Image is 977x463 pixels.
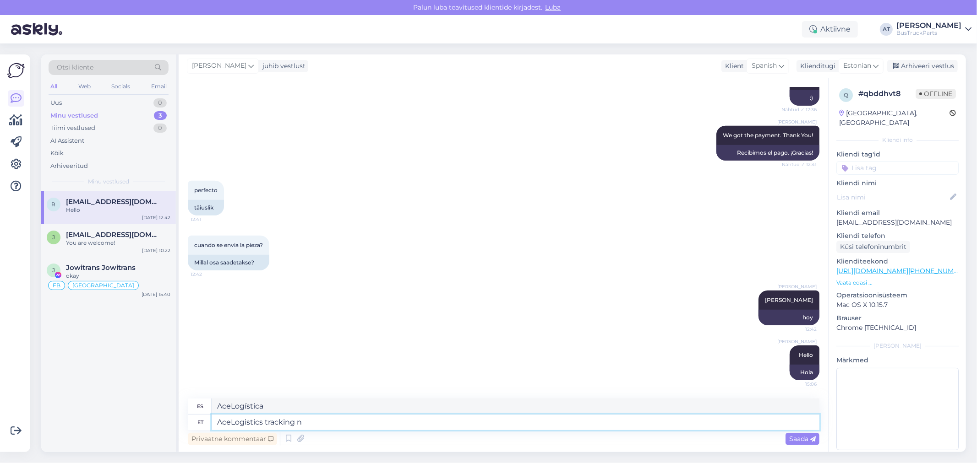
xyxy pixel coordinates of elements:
[777,118,817,125] span: [PERSON_NAME]
[49,81,59,92] div: All
[781,106,817,113] span: Nähtud ✓ 12:36
[839,108,950,128] div: [GEOGRAPHIC_DATA], [GEOGRAPHIC_DATA]
[836,291,959,300] p: Operatsioonisüsteem
[191,216,225,223] span: 12:41
[50,136,84,145] div: AI Assistent
[836,342,959,350] div: [PERSON_NAME]
[142,214,170,221] div: [DATE] 12:42
[212,398,819,414] textarea: AceLogística
[66,272,170,280] div: okay
[836,313,959,323] p: Brauser
[188,255,269,270] div: Millal osa saadetakse?
[212,415,819,430] textarea: AceLogistics tracking
[66,206,170,214] div: Hello
[7,62,25,79] img: Askly Logo
[782,161,817,168] span: Nähtud ✓ 12:41
[782,381,817,388] span: 15:06
[76,81,93,92] div: Web
[896,22,972,37] a: [PERSON_NAME]BusTruckParts
[836,218,959,227] p: [EMAIL_ADDRESS][DOMAIN_NAME]
[52,267,55,274] span: J
[192,61,246,71] span: [PERSON_NAME]
[53,283,60,288] span: FB
[836,300,959,310] p: Mac OS X 10.15.7
[896,29,961,37] div: BusTruckParts
[836,257,959,266] p: Klienditeekond
[765,296,813,303] span: [PERSON_NAME]
[836,136,959,144] div: Kliendi info
[836,279,959,287] p: Vaata edasi ...
[777,338,817,345] span: [PERSON_NAME]
[896,22,961,29] div: [PERSON_NAME]
[194,187,218,194] span: perfecto
[777,283,817,290] span: [PERSON_NAME]
[843,61,871,71] span: Estonian
[836,231,959,241] p: Kliendi telefon
[153,98,167,108] div: 0
[880,23,893,36] div: AT
[721,61,744,71] div: Klient
[789,435,816,443] span: Saada
[66,264,136,272] span: Jowitrans Jowitrans
[72,283,134,288] span: [GEOGRAPHIC_DATA]
[752,61,777,71] span: Spanish
[50,98,62,108] div: Uus
[259,61,306,71] div: juhib vestlust
[836,208,959,218] p: Kliendi email
[858,88,916,99] div: # qbddhvt8
[716,145,819,161] div: Recibimos el pago. ¡Gracias!
[66,239,170,247] div: You are welcome!
[799,351,813,358] span: Hello
[66,198,161,206] span: reimon89_@hotmail.com
[109,81,132,92] div: Socials
[797,61,835,71] div: Klienditugi
[50,124,95,133] div: Tiimi vestlused
[153,124,167,133] div: 0
[52,234,55,241] span: j
[790,365,819,380] div: Hola
[836,355,959,365] p: Märkmed
[759,310,819,325] div: hoy
[191,271,225,278] span: 12:42
[790,90,819,106] div: :)
[66,231,161,239] span: johnjadergaviria@gmail.com
[142,247,170,254] div: [DATE] 10:22
[188,200,224,215] div: täiuslik
[154,111,167,120] div: 3
[887,60,958,72] div: Arhiveeri vestlus
[194,242,263,248] span: cuando se envia la pieza?
[188,433,277,445] div: Privaatne kommentaar
[836,150,959,159] p: Kliendi tag'id
[88,178,129,186] span: Minu vestlused
[50,149,64,158] div: Kõik
[836,267,969,275] a: [URL][DOMAIN_NAME][PHONE_NUMBER]
[836,178,959,188] p: Kliendi nimi
[57,63,93,72] span: Otsi kliente
[844,92,848,98] span: q
[149,81,169,92] div: Email
[723,132,813,139] span: We got the payment. Thank You!
[836,161,959,175] input: Lisa tag
[836,241,910,253] div: Küsi telefoninumbrit
[802,21,858,38] div: Aktiivne
[50,162,88,171] div: Arhiveeritud
[837,192,948,202] input: Lisa nimi
[916,89,956,99] span: Offline
[52,201,56,208] span: r
[197,398,204,414] div: es
[836,323,959,333] p: Chrome [TECHNICAL_ID]
[782,326,817,333] span: 12:42
[543,3,564,11] span: Luba
[197,415,203,430] div: et
[142,291,170,298] div: [DATE] 15:40
[50,111,98,120] div: Minu vestlused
